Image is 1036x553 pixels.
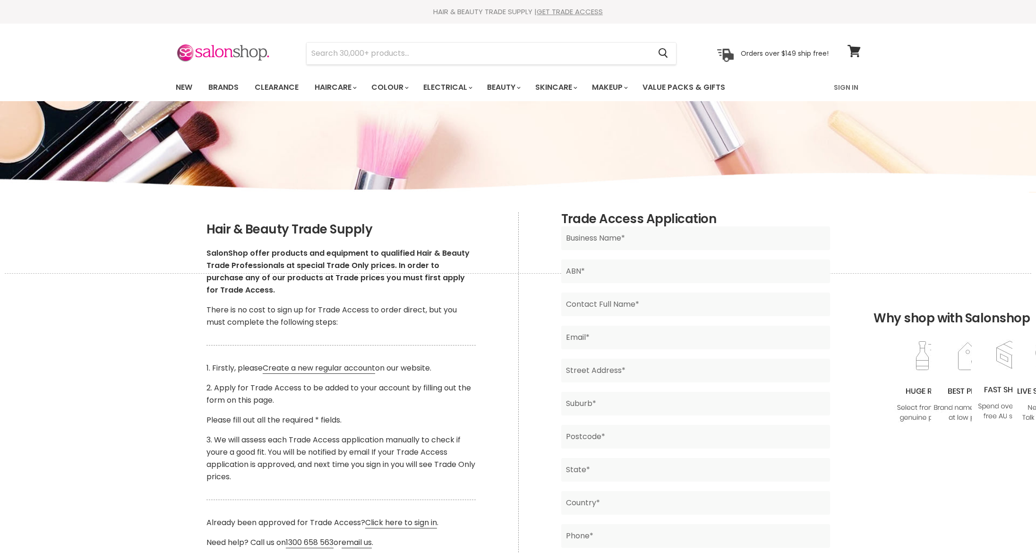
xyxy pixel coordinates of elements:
[201,78,246,97] a: Brands
[741,49,829,57] p: Orders over $149 ship free!
[528,78,583,97] a: Skincare
[561,212,830,226] h2: Trade Access Application
[931,341,1008,423] img: prices.jpg
[342,537,372,548] a: email us
[206,517,476,529] p: Already been approved for Trade Access? .
[537,7,603,17] a: GET TRADE ACCESS
[416,78,478,97] a: Electrical
[286,537,334,548] a: 1300 658 563
[651,43,676,64] button: Search
[306,42,676,65] form: Product
[828,78,864,97] a: Sign In
[169,78,199,97] a: New
[263,363,375,374] a: Create a new regular account
[5,273,1031,340] h2: Why shop with Salonshop
[364,78,414,97] a: Colour
[480,78,526,97] a: Beauty
[164,74,873,101] nav: Main
[169,74,780,101] ul: Main menu
[164,7,873,17] div: HAIR & BEAUTY TRADE SUPPLY |
[635,78,732,97] a: Value Packs & Gifts
[248,78,306,97] a: Clearance
[206,304,476,328] p: There is no cost to sign up for Trade Access to order direct, but you must complete the following...
[206,536,476,549] p: Need help? Call us on or .
[890,341,967,423] img: range2_8cf790d4-220e-469f-917d-a18fed3854b6.jpg
[206,414,476,426] p: Please fill out all the required * fields.
[308,78,362,97] a: Haircare
[206,434,476,483] p: 3. We will assess each Trade Access application manually to check if youre a good fit. You will b...
[365,517,437,528] a: Click here to sign in
[206,382,476,406] p: 2. Apply for Trade Access to be added to your account by filling out the form on this page.
[206,247,476,296] p: SalonShop offer products and equipment to qualified Hair & Beauty Trade Professionals at special ...
[585,78,634,97] a: Makeup
[307,43,651,64] input: Search
[206,362,476,374] p: 1. Firstly, please on our website.
[206,223,476,237] h2: Hair & Beauty Trade Supply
